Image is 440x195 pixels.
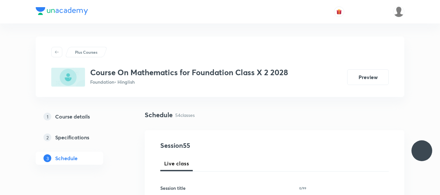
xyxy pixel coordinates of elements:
h5: Course details [55,113,90,120]
a: Company Logo [36,7,88,17]
img: 4E9E99F6-DF3F-4FDE-AD8F-8D480BD604B0_plus.png [51,68,85,87]
p: Plus Courses [75,49,97,55]
span: Live class [164,160,189,167]
p: Foundation • Hinglish [90,78,288,85]
p: 1 [43,113,51,120]
h5: Schedule [55,154,78,162]
p: 3 [43,154,51,162]
a: 1Course details [36,110,124,123]
img: Dipti [393,6,404,17]
h4: Schedule [145,110,173,120]
h4: Session 55 [160,141,279,150]
a: 2Specifications [36,131,124,144]
button: avatar [334,7,344,17]
button: Preview [347,69,389,85]
p: 54 classes [175,112,195,118]
h6: Session title [160,185,186,191]
p: 0/99 [299,187,306,190]
img: Company Logo [36,7,88,15]
img: ttu [418,147,426,155]
h3: Course On Mathematics for Foundation Class X 2 2028 [90,68,288,77]
img: avatar [336,9,342,15]
h5: Specifications [55,133,89,141]
p: 2 [43,133,51,141]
